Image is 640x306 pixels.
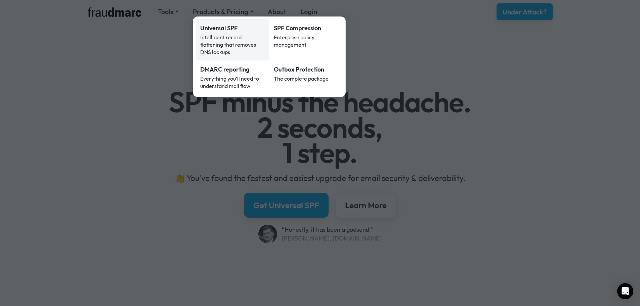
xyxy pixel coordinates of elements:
[196,19,269,60] a: Universal SPFIntelligent record flattening that removes DNS lookups
[269,60,343,94] a: Outbox ProtectionThe complete package
[200,75,265,90] div: Everything you’ll need to understand mail flow
[193,16,346,97] nav: Products & Pricing
[274,75,338,82] div: The complete package
[200,34,265,56] div: Intelligent record flattening that removes DNS lookups
[200,24,265,33] div: Universal SPF
[274,34,338,48] div: Enterprise policy management
[274,24,338,33] div: SPF Compression
[269,19,343,60] a: SPF CompressionEnterprise policy management
[200,65,265,74] div: DMARC reporting
[196,60,269,94] a: DMARC reportingEverything you’ll need to understand mail flow
[617,283,633,299] div: Open Intercom Messenger
[274,65,338,74] div: Outbox Protection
